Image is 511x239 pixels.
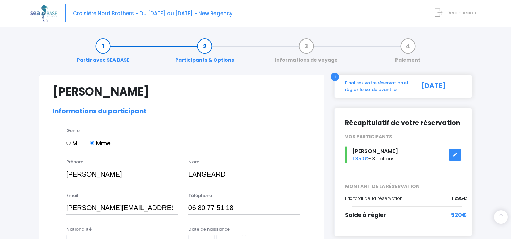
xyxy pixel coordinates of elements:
a: Partir avec SEA BASE [74,43,133,64]
h1: [PERSON_NAME] [53,85,310,98]
label: Téléphone [188,192,212,199]
label: Nom [188,159,199,165]
input: M. [66,141,71,145]
span: Solde à régler [345,211,386,219]
input: Mme [90,141,94,145]
span: 1 350€ [352,155,368,162]
div: [DATE] [414,80,467,93]
span: Déconnexion [446,9,476,16]
h2: Informations du participant [53,108,310,115]
label: Email [66,192,78,199]
label: Mme [90,139,111,148]
div: - 3 options [340,146,467,163]
label: Nationalité [66,226,92,233]
a: Paiement [392,43,424,64]
span: MONTANT DE LA RÉSERVATION [340,183,467,190]
label: Date de naissance [188,226,230,233]
a: Informations de voyage [272,43,341,64]
label: Genre [66,127,80,134]
h2: Récapitulatif de votre réservation [345,118,462,127]
div: i [331,73,339,81]
span: Croisière Nord Brothers - Du [DATE] au [DATE] - New Regency [73,10,233,17]
span: [PERSON_NAME] [352,147,398,155]
span: 920€ [451,211,467,220]
label: M. [66,139,79,148]
a: Participants & Options [172,43,237,64]
span: Prix total de la réservation [345,195,403,202]
label: Prénom [66,159,83,165]
div: VOS PARTICIPANTS [340,133,467,140]
span: 1 295€ [452,195,467,202]
div: Finalisez votre réservation et réglez le solde avant le [340,80,414,93]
